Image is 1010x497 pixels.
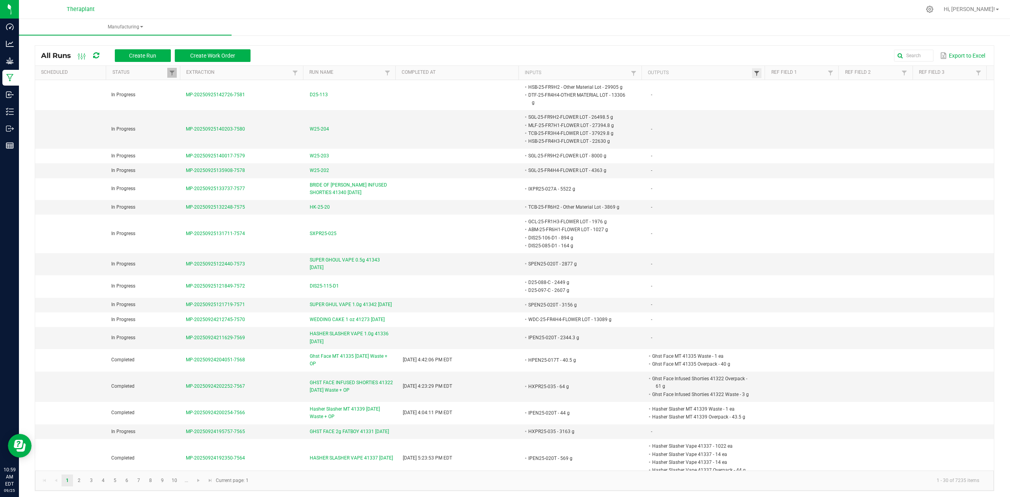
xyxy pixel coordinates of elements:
[19,19,232,35] a: Manufacturing
[651,360,751,368] li: Ghst Face MT 41335 Overpack - 40 g
[527,185,627,193] li: IXPR25-027A - 5522 g
[111,186,135,191] span: In Progress
[646,215,771,253] td: -
[527,428,627,435] li: HXPR25-035 - 3163 g
[167,68,177,78] a: Filter
[651,458,751,466] li: Hasher Slasher Vape 41337 - 14 ea
[938,49,987,62] button: Export to Excel
[310,204,330,211] span: HK-25-20
[403,410,452,415] span: [DATE] 4:04:11 PM EDT
[6,108,14,116] inline-svg: Inventory
[527,334,627,342] li: IPEN25-020T - 2344.3 g
[894,50,933,62] input: Search
[403,383,452,389] span: [DATE] 4:23:29 PM EDT
[97,475,109,486] a: Page 4
[310,301,392,308] span: SUPER GHUL VAPE 1.0g 41342 [DATE]
[402,69,515,76] a: Completed AtSortable
[527,83,627,91] li: HSB-25-FR9H2 - Other Material Lot - 29905 g
[309,69,382,76] a: Run NameSortable
[6,91,14,99] inline-svg: Inbound
[310,91,328,99] span: D25-113
[310,454,393,462] span: HASHER SLASHER VAPE 41337 [DATE]
[310,282,339,290] span: DIS25-115-D1
[518,66,642,80] th: Inputs
[651,442,751,450] li: Hasher Slasher Vape 41337 - 1022 ea
[646,163,771,178] td: -
[527,203,627,211] li: TCB-25-FR6H2 - Other Material Lot - 3869 g
[925,6,935,13] div: Manage settings
[527,218,627,226] li: GCL-25-FR1H3-FLOWER LOT - 1976 g
[6,40,14,48] inline-svg: Analytics
[186,357,245,362] span: MP-20250924204051-7568
[186,204,245,210] span: MP-20250925132248-7575
[41,69,103,76] a: ScheduledSortable
[290,68,300,78] a: Filter
[310,405,393,420] span: Hasher Slasher MT 41339 [DATE] Waste + OP
[651,450,751,458] li: Hasher Slasher Vape 41337 - 14 ea
[157,475,168,486] a: Page 9
[86,475,97,486] a: Page 3
[121,475,133,486] a: Page 6
[527,137,627,145] li: HSB-25-FR4H3-FLOWER LOT - 22630 g
[527,301,627,309] li: SPEN25-020T - 3156 g
[186,92,245,97] span: MP-20250925142726-7581
[527,356,627,364] li: HPEN25-017T - 40.5 g
[4,466,15,488] p: 10:59 AM EDT
[186,231,245,236] span: MP-20250925131711-7574
[527,454,627,462] li: IPEN25-020T - 569 g
[646,253,771,275] td: -
[310,152,329,160] span: W25-203
[646,178,771,200] td: -
[752,68,761,78] a: Filter
[310,256,393,271] span: SUPER GHOUL VAPE 0.5g 41343 [DATE]
[771,69,826,76] a: Ref Field 1Sortable
[111,383,135,389] span: Completed
[310,379,393,394] span: GHST FACE INFUSED SHORTIES 41322 [DATE] Waste + OP
[527,278,627,286] li: D25-088-C - 2449 g
[310,330,393,345] span: HASHER SLASHER VAPE 1.0g 41336 [DATE]
[527,166,627,174] li: SGL-25-FR4H4-FLOWER LOT - 4363 g
[193,475,204,486] a: Go to the next page
[646,80,771,110] td: -
[112,69,167,76] a: StatusSortable
[403,357,452,362] span: [DATE] 4:42:06 PM EDT
[195,477,202,484] span: Go to the next page
[651,405,751,413] li: Hasher Slasher MT 41339 Waste - 1 ea
[133,475,144,486] a: Page 7
[207,477,213,484] span: Go to the last page
[527,152,627,160] li: SGL-25-FR9H2-FLOWER LOT - 8000 g
[310,428,389,435] span: GHST FACE 2g FATBOY 41331 [DATE]
[383,68,392,78] a: Filter
[111,283,135,289] span: In Progress
[651,375,751,390] li: Ghst Face Infused Shorties 41322 Overpack - 61 g
[646,424,771,439] td: -
[642,66,765,80] th: Outputs
[527,286,627,294] li: D25-097-C - 2607 g
[111,92,135,97] span: In Progress
[4,488,15,493] p: 09/25
[186,383,245,389] span: MP-20250924202252-7567
[527,242,627,250] li: DIS25-085-D1 - 164 g
[646,312,771,327] td: -
[181,475,192,486] a: Page 11
[109,475,121,486] a: Page 5
[974,68,983,78] a: Filter
[186,455,245,461] span: MP-20250924192350-7564
[310,353,393,368] span: Ghst Face MT 41335 [DATE] Waste + OP
[527,409,627,417] li: IPEN25-020T - 44 g
[186,126,245,132] span: MP-20250925140203-7580
[41,49,256,62] div: All Runs
[845,69,900,76] a: Ref Field 2Sortable
[646,298,771,312] td: -
[111,261,135,267] span: In Progress
[919,69,974,76] a: Ref Field 3Sortable
[6,74,14,82] inline-svg: Manufacturing
[944,6,995,12] span: Hi, [PERSON_NAME]!
[111,231,135,236] span: In Progress
[186,283,245,289] span: MP-20250925121849-7572
[111,168,135,173] span: In Progress
[629,68,638,78] a: Filter
[186,153,245,159] span: MP-20250925140017-7579
[527,91,627,106] li: DTF-25-FR4H4-OTHER MATERIAL LOT - 13306 g
[186,317,245,322] span: MP-20250924212745-7570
